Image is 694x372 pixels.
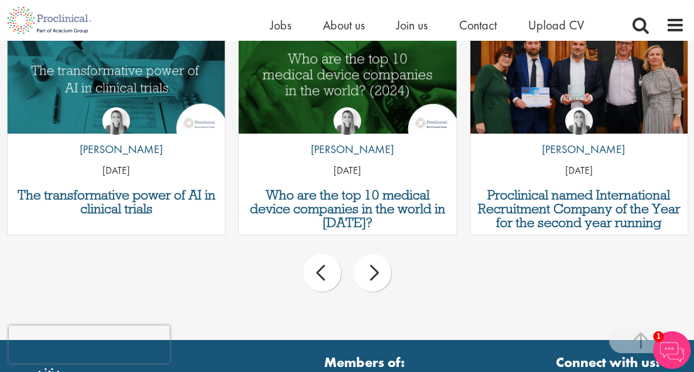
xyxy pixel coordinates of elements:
[245,188,450,230] a: Who are the top 10 medical device companies in the world in [DATE]?
[470,23,688,134] a: Link to a post
[239,23,456,136] img: Top 10 Medical Device Companies 2024
[470,23,688,136] img: Proclinical receives APSCo International Recruitment Company of the Year award
[333,107,361,135] img: Hannah Burke
[396,17,428,33] a: Join us
[354,254,391,292] div: next
[303,254,341,292] div: prev
[533,141,625,157] p: [PERSON_NAME]
[528,17,584,33] a: Upload CV
[477,188,681,230] a: Proclinical named International Recruitment Company of the Year for the second year running
[9,326,170,363] iframe: reCAPTCHA
[459,17,497,33] a: Contact
[653,331,664,342] span: 1
[70,107,163,164] a: Hannah Burke [PERSON_NAME]
[270,17,291,33] a: Jobs
[565,107,593,135] img: Hannah Burke
[8,23,225,136] img: The Transformative Power of AI in Clinical Trials | Proclinical
[556,353,663,372] strong: Connect with us:
[301,141,394,157] p: [PERSON_NAME]
[301,107,394,164] a: Hannah Burke [PERSON_NAME]
[323,17,365,33] a: About us
[239,164,456,178] p: [DATE]
[205,353,524,372] strong: Members of:
[470,164,688,178] p: [DATE]
[14,188,219,216] a: The transformative power of AI in clinical trials
[653,331,691,369] img: Chatbot
[102,107,130,135] img: Hannah Burke
[239,23,456,134] a: Link to a post
[8,164,225,178] p: [DATE]
[70,141,163,157] p: [PERSON_NAME]
[533,107,625,164] a: Hannah Burke [PERSON_NAME]
[8,23,225,134] a: Link to a post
